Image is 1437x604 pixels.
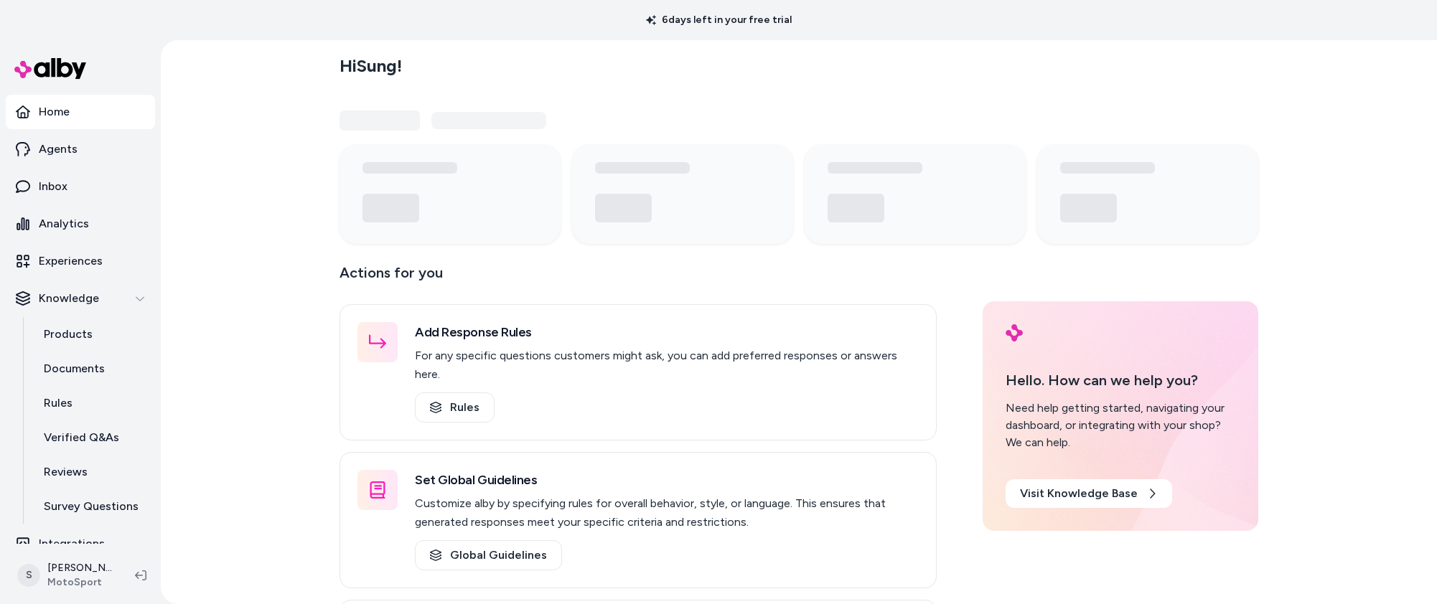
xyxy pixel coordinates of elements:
p: Survey Questions [44,498,139,515]
a: Rules [415,392,495,423]
a: Experiences [6,244,155,278]
p: Analytics [39,215,89,232]
a: Agents [6,132,155,166]
img: alby Logo [1006,324,1023,341]
a: Verified Q&As [29,420,155,455]
a: Products [29,317,155,351]
p: 6 days left in your free trial [637,13,800,27]
span: S [17,564,40,587]
a: Reviews [29,455,155,489]
button: Knowledge [6,281,155,316]
p: Actions for you [340,261,937,296]
p: Products [44,326,93,343]
h3: Set Global Guidelines [415,470,919,490]
a: Home [6,95,155,129]
span: MotoSport [47,575,112,590]
a: Survey Questions [29,489,155,524]
h2: Hi Sung ! [340,55,402,77]
p: Home [39,103,70,121]
p: Reviews [44,463,88,481]
p: Experiences [39,253,103,270]
p: Agents [39,141,78,158]
div: Need help getting started, navigating your dashboard, or integrating with your shop? We can help. [1006,400,1235,451]
a: Rules [29,386,155,420]
p: Rules [44,395,72,412]
a: Analytics [6,207,155,241]
p: Hello. How can we help you? [1006,369,1235,391]
p: [PERSON_NAME] [47,561,112,575]
p: Integrations [39,535,105,552]
h3: Add Response Rules [415,322,919,342]
a: Visit Knowledge Base [1006,479,1172,508]
p: For any specific questions customers might ask, you can add preferred responses or answers here. [415,346,919,384]
p: Verified Q&As [44,429,119,446]
a: Inbox [6,169,155,204]
a: Integrations [6,527,155,561]
a: Global Guidelines [415,540,562,570]
p: Customize alby by specifying rules for overall behavior, style, or language. This ensures that ge... [415,494,919,532]
p: Inbox [39,178,67,195]
button: S[PERSON_NAME]MotoSport [9,552,123,598]
p: Knowledge [39,290,99,307]
p: Documents [44,360,105,377]
img: alby Logo [14,58,86,79]
a: Documents [29,351,155,386]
